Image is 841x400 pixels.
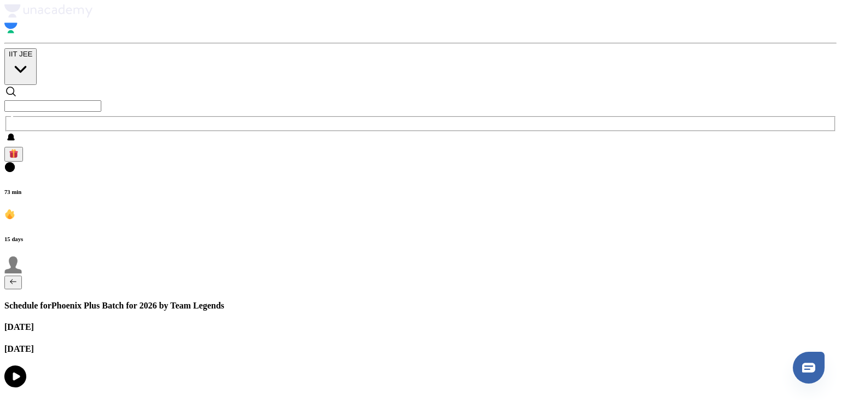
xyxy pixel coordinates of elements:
img: Company Logo [4,4,93,18]
span: Phoenix Plus Batch for 2026 by Team Legends [51,301,224,310]
button: IIT JEE [4,48,37,85]
h4: Schedule for [4,301,837,311]
img: avatar [9,148,19,158]
h6: 73 min [4,188,837,195]
h6: 15 days [4,236,837,242]
h4: [DATE] [4,344,837,354]
button: avatar [4,147,23,162]
a: Company LogoCompany Logo [4,4,837,38]
img: Company Logo [4,20,18,36]
h4: [DATE] [4,322,837,332]
img: Shreyas Bhanu [4,256,22,273]
img: streak [4,209,15,220]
